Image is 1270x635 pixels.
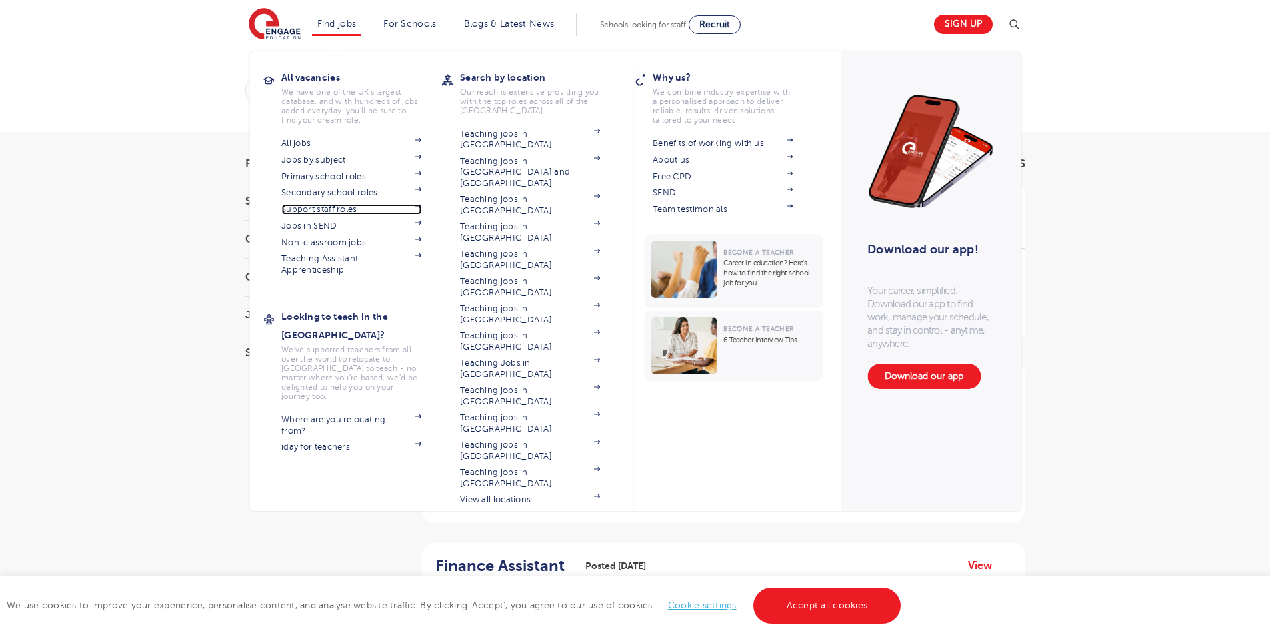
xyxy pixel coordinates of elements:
h3: Start Date [245,196,392,207]
a: Search by locationOur reach is extensive providing you with the top roles across all of the [GEOG... [460,68,620,115]
a: Secondary school roles [281,187,421,198]
a: For Schools [383,19,436,29]
span: Become a Teacher [723,325,793,332]
a: All vacanciesWe have one of the UK's largest database. and with hundreds of jobs added everyday. ... [281,68,441,125]
a: Blogs & Latest News [464,19,555,29]
h3: City [245,272,392,283]
a: Sign up [934,15,993,34]
span: Posted [DATE] [585,559,646,573]
a: Teaching jobs in [GEOGRAPHIC_DATA] [460,249,600,271]
div: Submit [245,75,878,105]
a: Finance Assistant [435,556,575,576]
a: iday for teachers [281,442,421,452]
a: Teaching jobs in [GEOGRAPHIC_DATA] and [GEOGRAPHIC_DATA] [460,156,600,189]
a: Recruit [689,15,741,34]
h3: County [245,234,392,245]
a: Jobs by subject [281,155,421,165]
a: Teaching jobs in [GEOGRAPHIC_DATA] [460,440,600,462]
a: Teaching jobs in [GEOGRAPHIC_DATA] [460,303,600,325]
p: Career in education? Here’s how to find the right school job for you [723,258,816,288]
a: SEND [653,187,793,198]
a: Accept all cookies [753,588,901,624]
a: Cookie settings [668,600,737,610]
a: Why us?We combine industry expertise with a personalised approach to deliver reliable, results-dr... [653,68,813,125]
h3: All vacancies [281,68,441,87]
p: We combine industry expertise with a personalised approach to deliver reliable, results-driven so... [653,87,793,125]
h3: Download our app! [867,235,988,264]
a: Looking to teach in the [GEOGRAPHIC_DATA]?We've supported teachers from all over the world to rel... [281,307,441,401]
a: View all locations [460,494,600,505]
a: Download our app [867,364,981,389]
h2: Finance Assistant [435,556,565,576]
a: Become a Teacher6 Teacher Interview Tips [644,311,826,381]
a: Teaching jobs in [GEOGRAPHIC_DATA] [460,194,600,216]
img: Engage Education [249,8,301,41]
a: Teaching jobs in [GEOGRAPHIC_DATA] [460,276,600,298]
a: Teaching jobs in [GEOGRAPHIC_DATA] [460,129,600,151]
a: Teaching Assistant Apprenticeship [281,253,421,275]
a: All jobs [281,138,421,149]
a: Teaching jobs in [GEOGRAPHIC_DATA] [460,221,600,243]
span: Filters [245,159,285,169]
p: We have one of the UK's largest database. and with hundreds of jobs added everyday. you'll be sur... [281,87,421,125]
a: Become a TeacherCareer in education? Here’s how to find the right school job for you [644,234,826,308]
h3: Why us? [653,68,813,87]
span: Schools looking for staff [600,20,686,29]
a: Where are you relocating from? [281,414,421,436]
a: Teaching jobs in [GEOGRAPHIC_DATA] [460,385,600,407]
a: Teaching Jobs in [GEOGRAPHIC_DATA] [460,358,600,380]
a: Support staff roles [281,204,421,215]
p: 6 Teacher Interview Tips [723,335,816,345]
h3: Search by location [460,68,620,87]
a: Benefits of working with us [653,138,793,149]
span: Become a Teacher [723,249,793,256]
a: Find jobs [317,19,357,29]
p: Our reach is extensive providing you with the top roles across all of the [GEOGRAPHIC_DATA] [460,87,600,115]
a: View [968,557,1002,574]
a: Teaching jobs in [GEOGRAPHIC_DATA] [460,412,600,434]
p: Your career, simplified. Download our app to find work, manage your schedule, and stay in control... [867,284,994,350]
a: Jobs in SEND [281,221,421,231]
a: Free CPD [653,171,793,182]
a: Teaching jobs in [GEOGRAPHIC_DATA] [460,467,600,489]
span: We use cookies to improve your experience, personalise content, and analyse website traffic. By c... [7,600,904,610]
a: Non-classroom jobs [281,237,421,248]
p: We've supported teachers from all over the world to relocate to [GEOGRAPHIC_DATA] to teach - no m... [281,345,421,401]
a: About us [653,155,793,165]
span: Recruit [699,19,730,29]
a: Primary school roles [281,171,421,182]
h3: Job Type [245,310,392,320]
h3: Sector [245,348,392,358]
a: Team testimonials [653,204,793,215]
a: Teaching jobs in [GEOGRAPHIC_DATA] [460,330,600,352]
h3: Looking to teach in the [GEOGRAPHIC_DATA]? [281,307,441,344]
